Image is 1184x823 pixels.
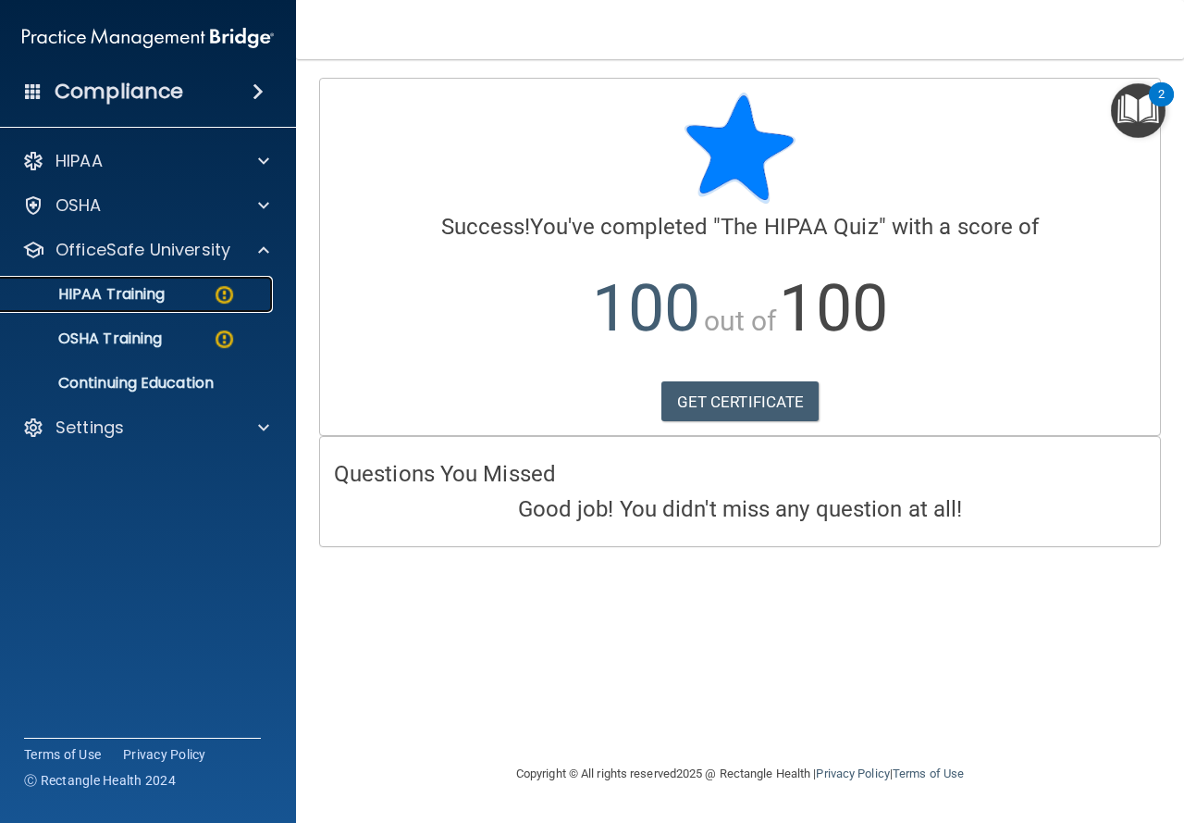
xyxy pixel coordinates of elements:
p: OSHA Training [12,330,162,348]
a: Privacy Policy [816,767,889,780]
button: Open Resource Center, 2 new notifications [1111,83,1165,138]
a: OfficeSafe University [22,239,269,261]
a: Terms of Use [893,767,964,780]
a: HIPAA [22,150,269,172]
h4: Questions You Missed [334,462,1146,486]
img: blue-star-rounded.9d042014.png [684,93,795,204]
p: Settings [55,417,124,439]
span: out of [704,305,777,337]
span: 100 [779,270,887,346]
h4: Good job! You didn't miss any question at all! [334,497,1146,521]
div: Copyright © All rights reserved 2025 @ Rectangle Health | | [402,744,1078,804]
p: OfficeSafe University [55,239,230,261]
a: Settings [22,417,269,439]
h4: You've completed " " with a score of [334,215,1146,239]
p: HIPAA [55,150,103,172]
span: Success! [441,214,531,240]
a: Privacy Policy [123,745,206,764]
span: 100 [592,270,700,346]
p: Continuing Education [12,374,265,393]
span: The HIPAA Quiz [721,214,878,240]
p: OSHA [55,194,102,217]
p: HIPAA Training [12,285,165,304]
a: Terms of Use [24,745,101,764]
h4: Compliance [55,79,183,105]
img: warning-circle.0cc9ac19.png [213,328,236,351]
img: PMB logo [22,19,274,56]
a: GET CERTIFICATE [661,381,820,422]
div: 2 [1158,94,1165,118]
a: OSHA [22,194,269,217]
span: Ⓒ Rectangle Health 2024 [24,771,176,790]
img: warning-circle.0cc9ac19.png [213,283,236,306]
